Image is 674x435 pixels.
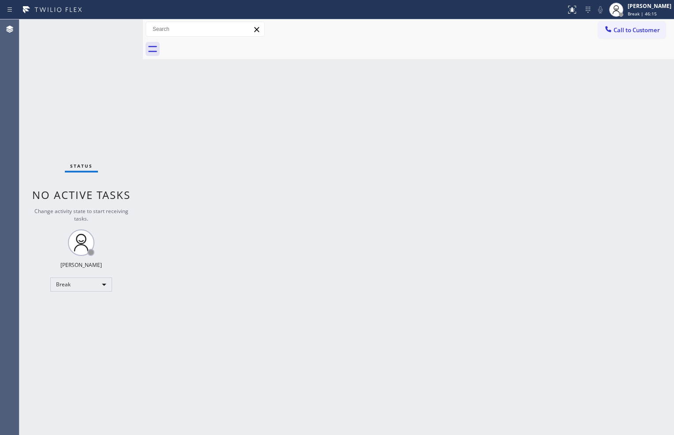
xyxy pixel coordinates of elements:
div: Break [50,277,112,292]
div: [PERSON_NAME] [628,2,671,10]
button: Mute [594,4,607,16]
button: Call to Customer [598,22,666,38]
div: [PERSON_NAME] [60,261,102,269]
span: Call to Customer [614,26,660,34]
span: Break | 46:15 [628,11,657,17]
span: No active tasks [32,187,131,202]
input: Search [146,22,264,36]
span: Change activity state to start receiving tasks. [34,207,128,222]
span: Status [70,163,93,169]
